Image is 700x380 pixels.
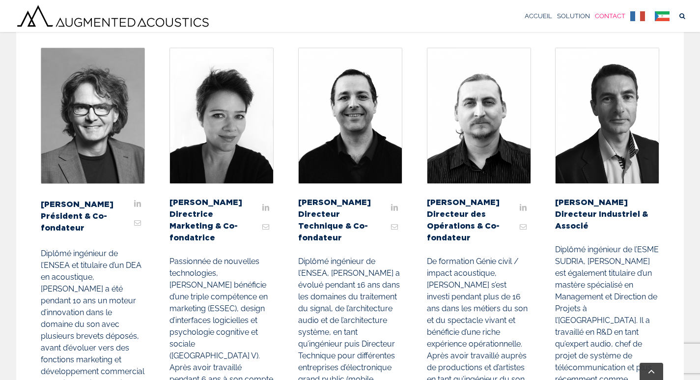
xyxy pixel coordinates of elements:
a: fusion-linkedin [516,200,531,215]
img: LAURENT SAïD [299,48,402,183]
img: STEPHANIE PLASSE [170,48,273,183]
img: Augmented Acoustics Logo [15,3,211,29]
a: fusion-linkedin [130,196,145,211]
span: SOLUTION [557,13,590,19]
a: fusion-mail [258,220,273,234]
img: FREDERIC PATY [427,48,531,183]
a: fusion-mail [516,220,531,234]
span: Directrice Marketing & Co-fondatrice [169,208,255,243]
span: Président & Co-fondateur [41,210,124,234]
a: fusion-linkedin [387,200,402,215]
span: [PERSON_NAME] [427,196,513,208]
span: ACCUEIL [525,13,552,19]
span: [PERSON_NAME] [169,196,255,208]
img: STEPHANE DUFOSSE [41,48,144,183]
span: [PERSON_NAME] [298,196,384,208]
span: [PERSON_NAME] [41,198,124,210]
a: fusion-linkedin [258,200,273,215]
span: CONTACT [595,13,625,19]
span: Directeur Technique & Co-fondateur [298,208,384,243]
span: Directeur des Opérations & Co-fondateur [427,208,513,243]
a: fusion-mail [387,220,402,234]
img: VINCENT CARON [556,48,659,183]
span: [PERSON_NAME] [555,196,659,208]
span: Directeur Industriel & Associé [555,208,659,232]
a: fusion-mail [130,216,145,231]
